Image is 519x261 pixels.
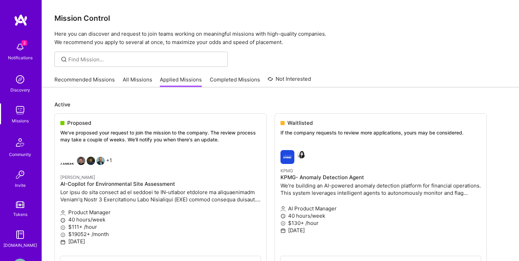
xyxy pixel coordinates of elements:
div: Invite [15,182,26,189]
img: teamwork [13,103,27,117]
p: Active [54,101,507,108]
i: icon Applicant [280,206,286,211]
div: [DOMAIN_NAME] [3,242,37,249]
i: icon MoneyGray [280,221,286,226]
img: Langan company logo [60,157,74,171]
p: Product Manager [60,209,261,216]
p: 40 hours/week [280,212,481,219]
div: Missions [12,117,29,124]
h4: KPMG- Anomaly Detection Agent [280,174,481,181]
span: 2 [21,40,27,46]
i: icon MoneyGray [60,232,66,237]
img: discovery [13,72,27,86]
img: tokens [16,201,24,208]
img: Nhan Tran [87,157,95,165]
i: icon Calendar [60,240,66,245]
i: icon Applicant [60,210,66,216]
i: icon SearchGrey [60,55,68,63]
h3: Mission Control [54,14,507,23]
p: If the company requests to review more applications, yours may be considered. [280,129,481,136]
img: guide book [13,228,27,242]
a: All Missions [123,76,152,87]
p: 40 hours/week [60,216,261,223]
p: Here you can discover and request to join teams working on meaningful missions with high-quality ... [54,30,507,46]
a: Completed Missions [210,76,260,87]
p: Lor ipsu do sita consect ad el seddoei te IN-utlabor etdolore ma aliquaenimadm Veniam'q Nostr 3 E... [60,189,261,203]
img: Carleen Pan [297,150,305,158]
input: Find Mission... [68,56,223,63]
p: $111+ /hour [60,223,261,230]
span: Proposed [67,119,91,127]
span: Waitlisted [287,119,313,127]
h4: AI-Copilot for Environmental Site Assessment [60,181,261,187]
img: Marcin Wylot [96,157,105,165]
i: icon Clock [60,218,66,223]
p: [DATE] [60,238,261,245]
img: Berkan Hiziroglu [77,157,85,165]
small: [PERSON_NAME] [60,175,95,180]
a: Not Interested [268,75,311,87]
div: +1 [60,157,112,171]
img: Invite [13,168,27,182]
img: Community [12,134,28,151]
a: Recommended Missions [54,76,115,87]
img: logo [14,14,28,26]
p: We're building an AI-powered anomaly detection platform for financial operations. This system lev... [280,182,481,197]
p: $130+ /hour [280,219,481,227]
a: Applied Missions [160,76,202,87]
div: Discovery [10,86,30,94]
div: Notifications [8,54,33,61]
p: [DATE] [280,227,481,234]
i: icon Clock [280,214,286,219]
p: We've proposed your request to join the mission to the company. The review process may take a cou... [60,129,261,143]
i: icon Calendar [280,228,286,233]
p: AI Product Manager [280,205,481,212]
div: Community [9,151,31,158]
a: KPMG company logoCarleen PanKPMGKPMG- Anomaly Detection AgentWe're building an AI-powered anomaly... [275,145,486,256]
p: $19052+ /month [60,230,261,238]
img: KPMG company logo [280,150,294,164]
div: Tokens [13,211,27,218]
small: KPMG [280,168,293,173]
i: icon MoneyGray [60,225,66,230]
img: bell [13,40,27,54]
a: Langan company logoBerkan HizirogluNhan TranMarcin Wylot+1[PERSON_NAME]AI-Copilot for Environment... [55,151,266,256]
